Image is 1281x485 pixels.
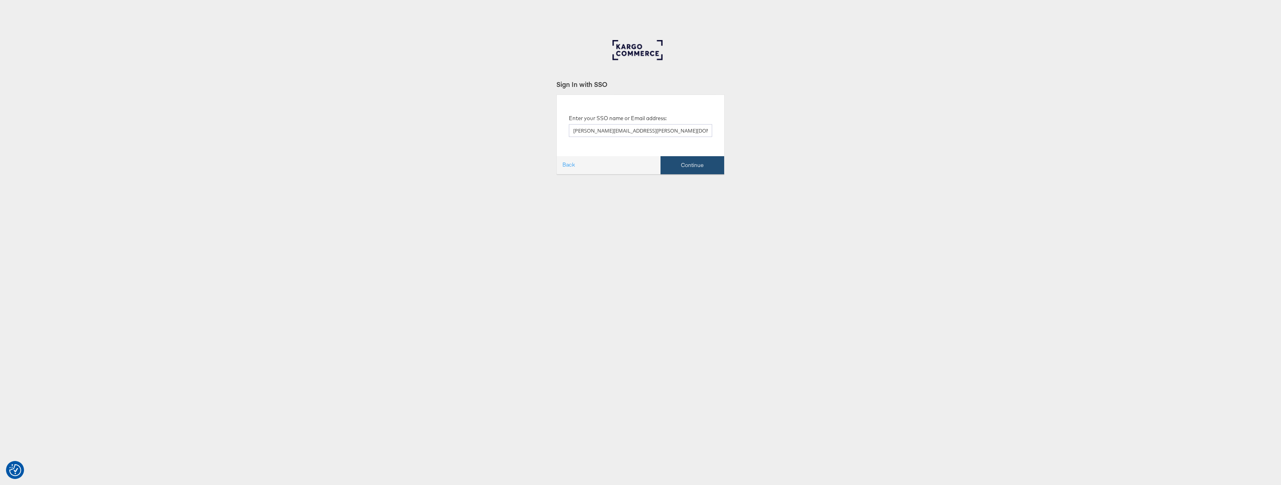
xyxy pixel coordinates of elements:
[569,115,667,122] label: Enter your SSO name or Email address:
[569,124,712,137] input: SSO name or Email address
[9,464,21,476] button: Consent Preferences
[661,156,724,174] button: Continue
[9,464,21,476] img: Revisit consent button
[557,158,580,172] a: Back
[556,80,725,89] div: Sign In with SSO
